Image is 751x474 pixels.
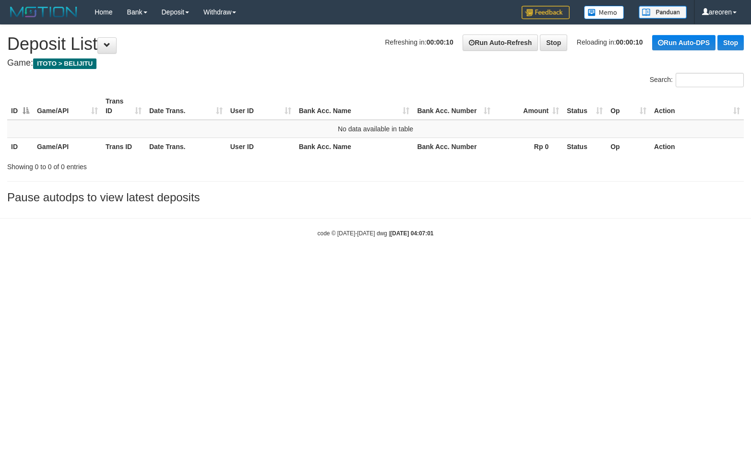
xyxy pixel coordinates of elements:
[584,6,624,19] img: Button%20Memo.svg
[33,92,102,120] th: Game/API: activate to sort column ascending
[145,138,226,155] th: Date Trans.
[494,138,563,155] th: Rp 0
[295,92,414,120] th: Bank Acc. Name: activate to sort column ascending
[33,138,102,155] th: Game/API
[390,230,433,237] strong: [DATE] 04:07:01
[318,230,434,237] small: code © [DATE]-[DATE] dwg |
[7,158,306,172] div: Showing 0 to 0 of 0 entries
[427,38,453,46] strong: 00:00:10
[7,35,744,54] h1: Deposit List
[540,35,567,51] a: Stop
[563,138,607,155] th: Status
[7,92,33,120] th: ID: activate to sort column descending
[102,92,145,120] th: Trans ID: activate to sort column ascending
[616,38,643,46] strong: 00:00:10
[494,92,563,120] th: Amount: activate to sort column ascending
[145,92,226,120] th: Date Trans.: activate to sort column ascending
[650,73,744,87] label: Search:
[676,73,744,87] input: Search:
[463,35,538,51] a: Run Auto-Refresh
[413,138,494,155] th: Bank Acc. Number
[577,38,643,46] span: Reloading in:
[7,138,33,155] th: ID
[563,92,607,120] th: Status: activate to sort column ascending
[717,35,744,50] a: Stop
[226,138,295,155] th: User ID
[650,92,744,120] th: Action: activate to sort column ascending
[413,92,494,120] th: Bank Acc. Number: activate to sort column ascending
[7,58,744,68] h4: Game:
[650,138,744,155] th: Action
[607,138,650,155] th: Op
[607,92,650,120] th: Op: activate to sort column ascending
[33,58,96,69] span: ITOTO > BELIJITU
[385,38,453,46] span: Refreshing in:
[295,138,414,155] th: Bank Acc. Name
[102,138,145,155] th: Trans ID
[7,191,744,204] h3: Pause autodps to view latest deposits
[226,92,295,120] th: User ID: activate to sort column ascending
[639,6,687,19] img: panduan.png
[652,35,715,50] a: Run Auto-DPS
[522,6,570,19] img: Feedback.jpg
[7,5,80,19] img: MOTION_logo.png
[7,120,744,138] td: No data available in table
